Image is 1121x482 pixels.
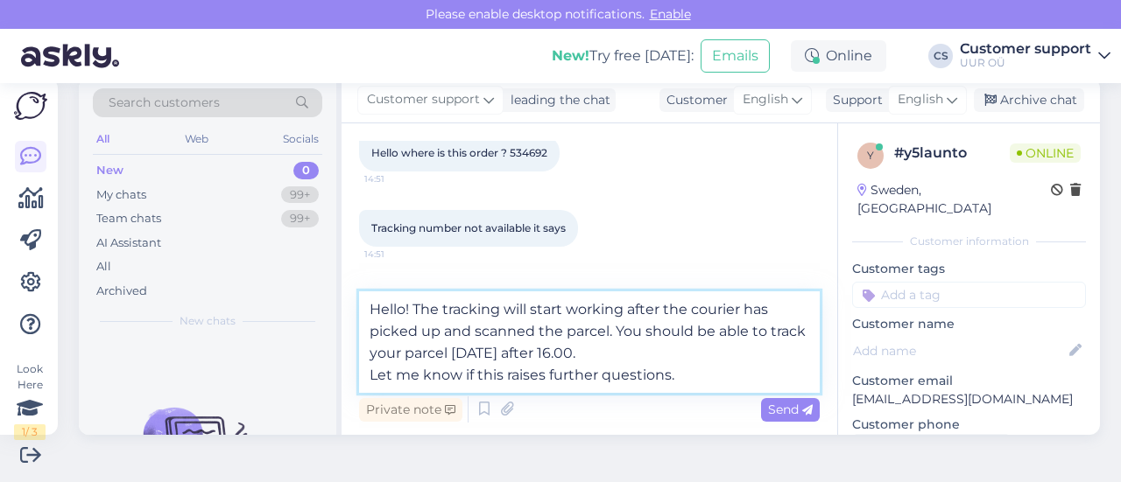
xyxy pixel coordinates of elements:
[14,361,46,440] div: Look Here
[974,88,1084,112] div: Archive chat
[894,143,1010,164] div: # y5launto
[867,149,874,162] span: y
[857,181,1051,218] div: Sweden, [GEOGRAPHIC_DATA]
[359,291,820,393] textarea: Hello! The tracking will start working after the courier has picked up and scanned the parcel. Yo...
[852,416,1086,434] p: Customer phone
[14,424,46,440] div: 1 / 3
[96,283,147,300] div: Archived
[180,313,236,329] span: New chats
[359,398,462,422] div: Private note
[852,372,1086,390] p: Customer email
[768,402,813,417] span: Send
[181,128,212,150] div: Web
[364,172,430,185] span: 14:51
[552,47,589,64] b: New!
[659,91,728,109] div: Customer
[852,434,1011,458] div: Request phone number
[281,186,319,204] div: 99+
[960,42,1110,70] a: Customer supportUUR OÜ
[852,315,1086,333] p: Customer name
[852,234,1086,249] div: Customer information
[960,56,1091,70] div: UUR OÜ
[928,44,953,68] div: CS
[367,90,480,109] span: Customer support
[504,91,610,109] div: leading the chat
[853,341,1066,360] input: Add name
[281,210,319,227] div: 99+
[791,40,886,72] div: Online
[371,221,566,234] span: Tracking number not available it says
[96,186,146,204] div: My chats
[645,6,696,22] span: Enable
[279,128,322,150] div: Socials
[96,210,161,227] div: Team chats
[93,128,113,150] div: All
[552,45,694,66] div: Try free [DATE]:
[96,234,161,252] div: AI Assistant
[109,94,220,112] span: Search customers
[371,146,547,159] span: Hello where is this order ? 534692
[743,90,788,109] span: English
[960,42,1091,56] div: Customer support
[852,390,1086,409] p: [EMAIL_ADDRESS][DOMAIN_NAME]
[898,90,943,109] span: English
[14,92,47,120] img: Askly Logo
[826,91,883,109] div: Support
[1010,143,1081,163] span: Online
[701,39,770,73] button: Emails
[852,260,1086,278] p: Customer tags
[293,162,319,179] div: 0
[96,162,123,179] div: New
[852,282,1086,308] input: Add a tag
[364,248,430,261] span: 14:51
[96,258,111,276] div: All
